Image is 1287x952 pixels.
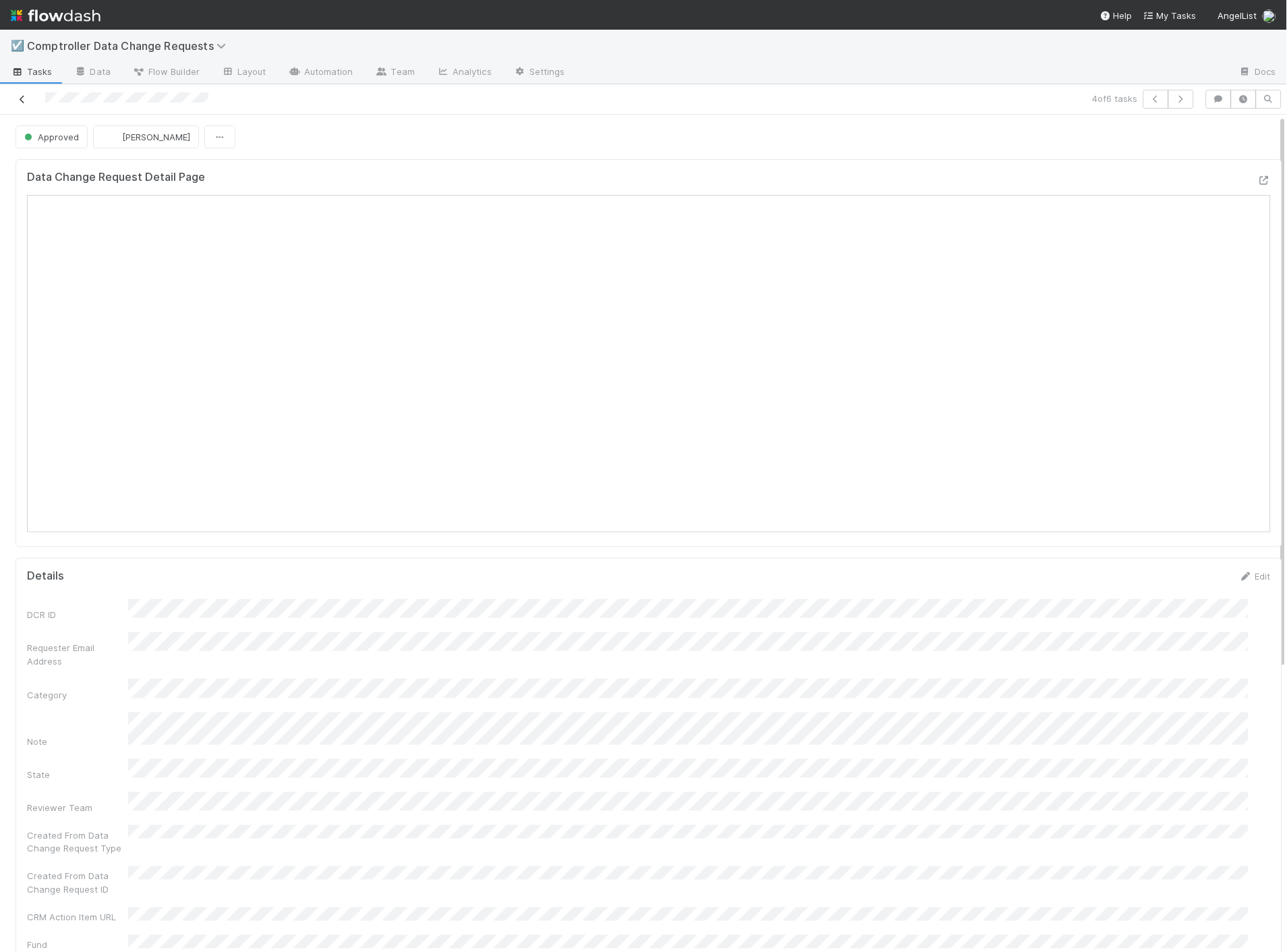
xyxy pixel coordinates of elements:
div: Reviewer Team [27,801,128,814]
img: avatar_c7c7de23-09de-42ad-8e02-7981c37ee075.png [105,130,118,144]
span: Approved [22,132,79,142]
span: Flow Builder [132,65,200,78]
span: 4 of 6 tasks [1093,92,1138,105]
a: Docs [1228,62,1287,84]
a: Flow Builder [121,62,210,84]
span: Comptroller Data Change Requests [27,39,233,53]
h5: Details [27,569,64,583]
div: Created From Data Change Request ID [27,870,128,897]
div: State [27,768,128,781]
div: CRM Action Item URL [27,911,128,924]
span: AngelList [1218,10,1257,21]
div: Category [27,688,128,702]
h5: Data Change Request Detail Page [27,171,205,184]
div: Fund [27,939,128,952]
div: DCR ID [27,608,128,621]
img: logo-inverted-e16ddd16eac7371096b0.svg [11,4,101,27]
a: Settings [503,62,576,84]
div: Note [27,735,128,748]
a: Automation [277,62,364,84]
span: [PERSON_NAME] [122,132,190,142]
a: Layout [210,62,277,84]
span: My Tasks [1143,10,1197,21]
button: [PERSON_NAME] [93,125,199,148]
a: Team [364,62,426,84]
div: Requester Email Address [27,641,128,668]
button: Approved [16,125,88,148]
a: My Tasks [1143,9,1197,22]
div: Created From Data Change Request Type [27,829,128,856]
div: Help [1100,9,1133,22]
span: ☑️ [11,40,24,51]
a: Edit [1239,571,1271,582]
a: Data [63,62,121,84]
a: Analytics [426,62,503,84]
span: Tasks [11,65,53,78]
img: avatar_c7c7de23-09de-42ad-8e02-7981c37ee075.png [1263,9,1276,23]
